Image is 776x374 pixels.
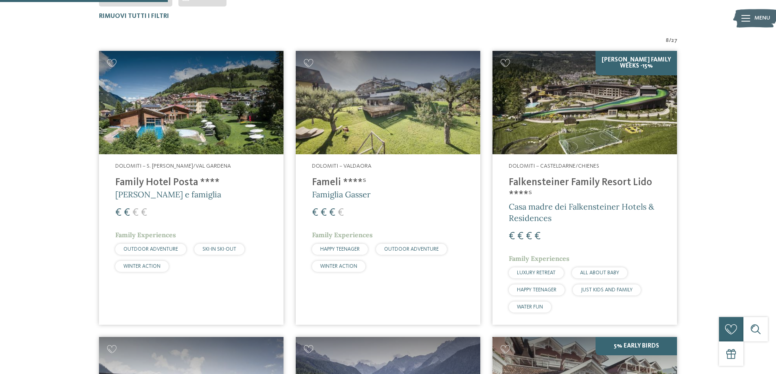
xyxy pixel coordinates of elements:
img: Cercate un hotel per famiglie? Qui troverete solo i migliori! [296,51,480,155]
span: SKI-IN SKI-OUT [202,247,236,252]
span: / [669,37,671,45]
img: Cercate un hotel per famiglie? Qui troverete solo i migliori! [99,51,284,155]
span: Casa madre dei Falkensteiner Hotels & Residences [509,201,654,223]
span: € [534,231,541,242]
span: Dolomiti – Casteldarne/Chienes [509,163,599,169]
a: Cercate un hotel per famiglie? Qui troverete solo i migliori! [PERSON_NAME] Family Weeks -15% Dol... [492,51,677,325]
span: € [526,231,532,242]
span: [PERSON_NAME] e famiglia [115,189,221,199]
h4: Family Hotel Posta **** [115,177,267,189]
span: Famiglia Gasser [312,189,371,199]
span: Family Experiences [115,231,176,239]
span: Dolomiti – S. [PERSON_NAME]/Val Gardena [115,163,231,169]
img: Cercate un hotel per famiglie? Qui troverete solo i migliori! [492,51,677,155]
h4: Falkensteiner Family Resort Lido ****ˢ [509,177,661,201]
a: Cercate un hotel per famiglie? Qui troverete solo i migliori! Dolomiti – S. [PERSON_NAME]/Val Gar... [99,51,284,325]
span: Family Experiences [509,254,569,262]
span: € [321,208,327,218]
span: € [124,208,130,218]
span: LUXURY RETREAT [517,270,556,276]
span: € [509,231,515,242]
span: OUTDOOR ADVENTURE [384,247,439,252]
span: OUTDOOR ADVENTURE [123,247,178,252]
span: 27 [671,37,677,45]
span: Dolomiti – Valdaora [312,163,372,169]
span: € [141,208,147,218]
span: JUST KIDS AND FAMILY [581,287,633,293]
span: € [312,208,318,218]
span: € [517,231,523,242]
span: 8 [666,37,669,45]
span: € [329,208,335,218]
span: WINTER ACTION [123,264,160,269]
span: € [115,208,121,218]
span: € [132,208,138,218]
span: € [338,208,344,218]
span: HAPPY TEENAGER [320,247,360,252]
span: ALL ABOUT BABY [580,270,619,276]
span: HAPPY TEENAGER [517,287,556,293]
span: Family Experiences [312,231,373,239]
span: WINTER ACTION [320,264,357,269]
span: Rimuovi tutti i filtri [99,13,169,20]
span: WATER FUN [517,304,543,310]
a: Cercate un hotel per famiglie? Qui troverete solo i migliori! Dolomiti – Valdaora Fameli ****ˢ Fa... [296,51,480,325]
